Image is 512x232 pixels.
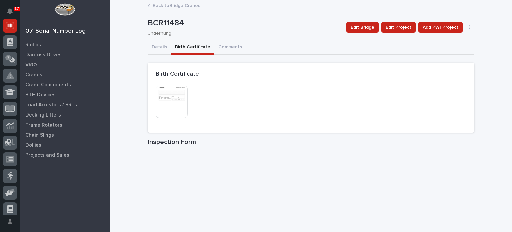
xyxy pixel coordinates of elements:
[20,80,110,90] a: Crane Components
[20,150,110,160] a: Projects and Sales
[20,140,110,150] a: Dollies
[25,72,42,78] p: Cranes
[25,42,41,48] p: Radios
[20,90,110,100] a: BTH Devices
[153,1,200,9] a: Back toBridge Cranes
[3,4,17,18] button: Notifications
[20,100,110,110] a: Load Arrestors / SRL's
[25,152,69,158] p: Projects and Sales
[25,92,56,98] p: BTH Devices
[381,22,416,33] button: Edit Project
[423,23,458,31] span: Add PWI Project
[20,50,110,60] a: Danfoss Drives
[20,70,110,80] a: Cranes
[8,8,17,19] div: Notifications17
[15,6,19,11] p: 17
[25,28,86,35] div: 07. Serial Number Log
[148,41,171,55] button: Details
[25,62,39,68] p: VRC's
[20,40,110,50] a: Radios
[25,132,54,138] p: Chain Slings
[20,130,110,140] a: Chain Slings
[148,18,341,28] p: BCR11484
[55,3,75,16] img: Workspace Logo
[25,102,77,108] p: Load Arrestors / SRL's
[214,41,246,55] button: Comments
[148,31,338,36] p: Underhung
[25,112,61,118] p: Decking Lifters
[20,60,110,70] a: VRC's
[346,22,379,33] button: Edit Bridge
[25,122,62,128] p: Frame Rotators
[20,120,110,130] a: Frame Rotators
[171,41,214,55] button: Birth Certificate
[386,23,411,31] span: Edit Project
[156,71,199,78] h2: Birth Certificate
[25,52,62,58] p: Danfoss Drives
[20,110,110,120] a: Decking Lifters
[351,23,374,31] span: Edit Bridge
[25,142,41,148] p: Dollies
[418,22,463,33] button: Add PWI Project
[25,82,71,88] p: Crane Components
[148,138,474,146] h1: Inspection Form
